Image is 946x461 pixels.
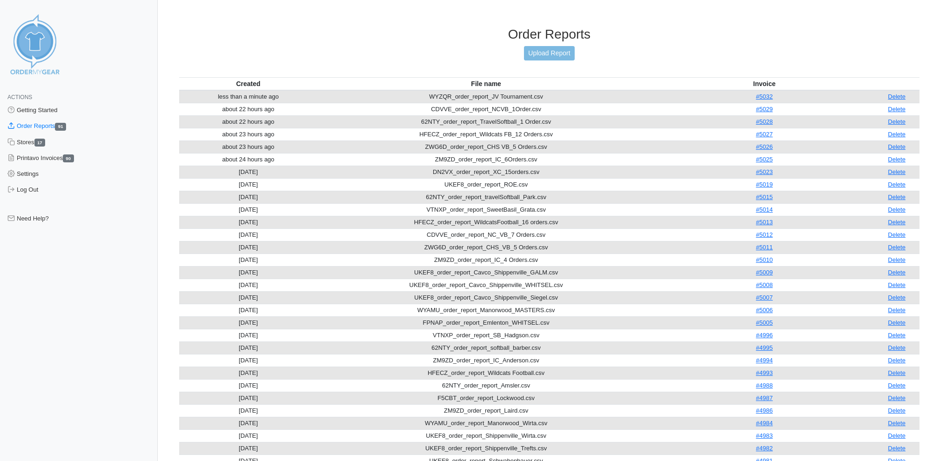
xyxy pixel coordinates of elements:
[888,394,906,401] a: Delete
[179,153,317,166] td: about 24 hours ago
[888,319,906,326] a: Delete
[756,319,773,326] a: #5005
[179,291,317,304] td: [DATE]
[179,329,317,341] td: [DATE]
[888,219,906,226] a: Delete
[756,281,773,288] a: #5008
[317,153,655,166] td: ZM9ZD_order_report_IC_6Orders.csv
[756,206,773,213] a: #5014
[317,203,655,216] td: VTNXP_order_report_SweetBasil_Grata.csv
[179,115,317,128] td: about 22 hours ago
[756,357,773,364] a: #4994
[317,316,655,329] td: FPNAP_order_report_Emlenton_WHITSEL.csv
[317,241,655,254] td: ZWG6D_order_report_CHS_VB_5 Orders.csv
[888,269,906,276] a: Delete
[179,27,919,42] h3: Order Reports
[317,329,655,341] td: VTNXP_order_report_SB_Hadgson.csv
[756,143,773,150] a: #5026
[317,103,655,115] td: CDVVE_order_report_NCVB_1Order.csv
[317,77,655,90] th: File name
[179,316,317,329] td: [DATE]
[63,154,74,162] span: 90
[888,445,906,452] a: Delete
[317,367,655,379] td: HFECZ_order_report_Wildcats Football.csv
[179,166,317,178] td: [DATE]
[756,294,773,301] a: #5007
[888,143,906,150] a: Delete
[179,178,317,191] td: [DATE]
[317,341,655,354] td: 62NTY_order_report_softball_barber.csv
[317,128,655,140] td: HFECZ_order_report_Wildcats FB_12 Orders.csv
[317,228,655,241] td: CDVVE_order_report_NC_VB_7 Orders.csv
[179,140,317,153] td: about 23 hours ago
[317,417,655,429] td: WYAMU_order_report_Manorwood_Wirta.csv
[888,118,906,125] a: Delete
[888,181,906,188] a: Delete
[888,307,906,314] a: Delete
[34,139,46,147] span: 17
[756,432,773,439] a: #4983
[179,90,317,103] td: less than a minute ago
[179,429,317,442] td: [DATE]
[317,442,655,454] td: UKEF8_order_report_Shippenville_Trefts.csv
[179,442,317,454] td: [DATE]
[317,115,655,128] td: 62NTY_order_report_TravelSoftball_1 Order.csv
[179,367,317,379] td: [DATE]
[317,90,655,103] td: WYZQR_order_report_JV Tournament.csv
[317,354,655,367] td: ZM9ZD_order_report_IC_Anderson.csv
[524,46,574,60] a: Upload Report
[655,77,874,90] th: Invoice
[756,118,773,125] a: #5028
[756,420,773,427] a: #4984
[756,394,773,401] a: #4987
[888,294,906,301] a: Delete
[888,131,906,138] a: Delete
[756,131,773,138] a: #5027
[179,203,317,216] td: [DATE]
[888,256,906,263] a: Delete
[756,369,773,376] a: #4993
[179,241,317,254] td: [DATE]
[756,256,773,263] a: #5010
[756,344,773,351] a: #4995
[888,194,906,200] a: Delete
[756,269,773,276] a: #5009
[179,417,317,429] td: [DATE]
[317,291,655,304] td: UKEF8_order_report_Cavco_Shippenville_Siegel.csv
[756,106,773,113] a: #5029
[756,231,773,238] a: #5012
[55,123,66,131] span: 91
[179,254,317,266] td: [DATE]
[888,344,906,351] a: Delete
[888,369,906,376] a: Delete
[317,254,655,266] td: ZM9ZD_order_report_IC_4 Orders.csv
[756,407,773,414] a: #4986
[756,445,773,452] a: #4982
[317,216,655,228] td: HFECZ_order_report_WildcatsFootball_16 orders.csv
[756,244,773,251] a: #5011
[179,103,317,115] td: about 22 hours ago
[179,77,317,90] th: Created
[179,191,317,203] td: [DATE]
[317,279,655,291] td: UKEF8_order_report_Cavco_Shippenville_WHITSEL.csv
[317,404,655,417] td: ZM9ZD_order_report_Laird.csv
[7,94,32,100] span: Actions
[756,382,773,389] a: #4988
[888,281,906,288] a: Delete
[179,128,317,140] td: about 23 hours ago
[179,279,317,291] td: [DATE]
[756,181,773,188] a: #5019
[888,231,906,238] a: Delete
[888,407,906,414] a: Delete
[756,168,773,175] a: #5023
[179,304,317,316] td: [DATE]
[317,191,655,203] td: 62NTY_order_report_travelSoftball_Park.csv
[317,166,655,178] td: DN2VX_order_report_XC_15orders.csv
[179,379,317,392] td: [DATE]
[756,156,773,163] a: #5025
[888,382,906,389] a: Delete
[756,307,773,314] a: #5006
[756,332,773,339] a: #4996
[317,429,655,442] td: UKEF8_order_report_Shippenville_Wirta.csv
[317,304,655,316] td: WYAMU_order_report_Manorwood_MASTERS.csv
